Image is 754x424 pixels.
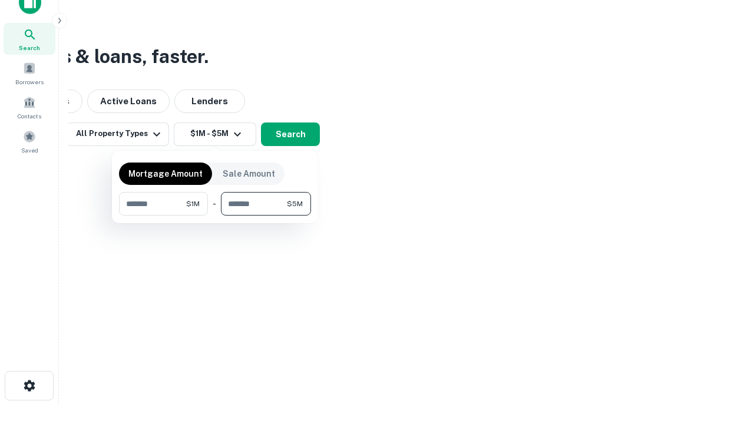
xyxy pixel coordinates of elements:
[128,167,203,180] p: Mortgage Amount
[186,198,200,209] span: $1M
[287,198,303,209] span: $5M
[213,192,216,216] div: -
[695,330,754,386] iframe: Chat Widget
[223,167,275,180] p: Sale Amount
